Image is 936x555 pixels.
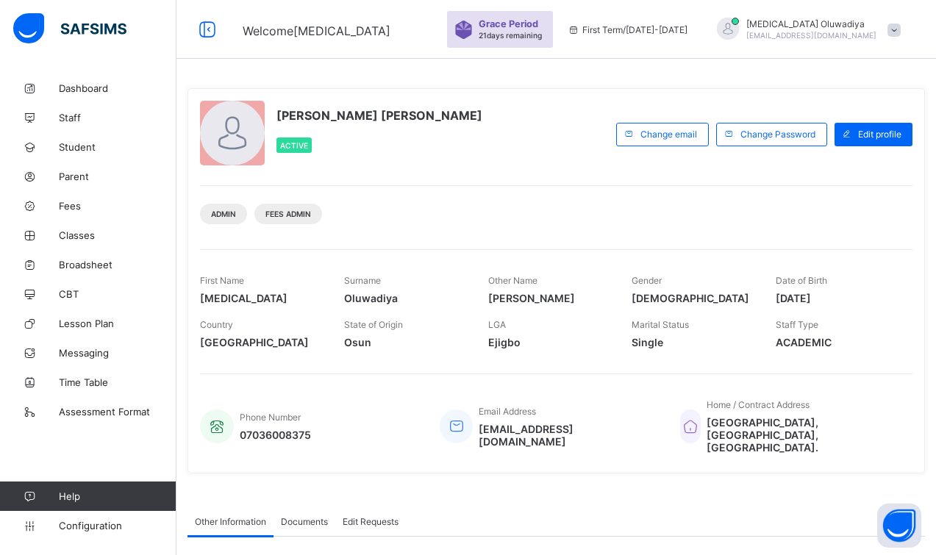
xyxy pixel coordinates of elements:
span: Other Information [195,516,266,527]
span: LGA [488,319,506,330]
span: Configuration [59,520,176,531]
span: State of Origin [344,319,403,330]
span: Country [200,319,233,330]
span: ACADEMIC [776,336,898,348]
span: Surname [344,275,381,286]
span: session/term information [568,24,687,35]
span: Marital Status [632,319,689,330]
span: Admin [211,210,236,218]
img: safsims [13,13,126,44]
span: Date of Birth [776,275,827,286]
span: Single [632,336,754,348]
span: Change Password [740,129,815,140]
span: Fees Admin [265,210,311,218]
span: Gender [632,275,662,286]
span: CBT [59,288,176,300]
span: Time Table [59,376,176,388]
span: 07036008375 [240,429,311,441]
span: Other Name [488,275,537,286]
span: [DATE] [776,292,898,304]
button: Open asap [877,504,921,548]
span: [EMAIL_ADDRESS][DOMAIN_NAME] [746,31,876,40]
span: Welcome [MEDICAL_DATA] [243,24,390,38]
span: Lesson Plan [59,318,176,329]
span: [DEMOGRAPHIC_DATA] [632,292,754,304]
span: Dashboard [59,82,176,94]
span: Staff Type [776,319,818,330]
span: [EMAIL_ADDRESS][DOMAIN_NAME] [479,423,657,448]
span: Fees [59,200,176,212]
span: Home / Contract Address [707,399,810,410]
span: Osun [344,336,466,348]
span: [MEDICAL_DATA] [200,292,322,304]
span: Parent [59,171,176,182]
span: Broadsheet [59,259,176,271]
span: Ejigbo [488,336,610,348]
span: Help [59,490,176,502]
span: [MEDICAL_DATA] Oluwadiya [746,18,876,29]
span: Assessment Format [59,406,176,418]
img: sticker-purple.71386a28dfed39d6af7621340158ba97.svg [454,21,473,39]
span: Oluwadiya [344,292,466,304]
span: First Name [200,275,244,286]
div: TobiOluwadiya [702,18,908,42]
span: Edit profile [858,129,901,140]
span: Messaging [59,347,176,359]
span: [PERSON_NAME] [PERSON_NAME] [276,108,482,123]
span: Student [59,141,176,153]
span: Staff [59,112,176,123]
span: Change email [640,129,697,140]
span: Email Address [479,406,536,417]
span: Edit Requests [343,516,399,527]
span: Classes [59,229,176,241]
span: [PERSON_NAME] [488,292,610,304]
span: 21 days remaining [479,31,542,40]
span: Documents [281,516,328,527]
span: [GEOGRAPHIC_DATA] [200,336,322,348]
span: Phone Number [240,412,301,423]
span: Active [280,141,308,150]
span: [GEOGRAPHIC_DATA], [GEOGRAPHIC_DATA], [GEOGRAPHIC_DATA]. [707,416,898,454]
span: Grace Period [479,18,538,29]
